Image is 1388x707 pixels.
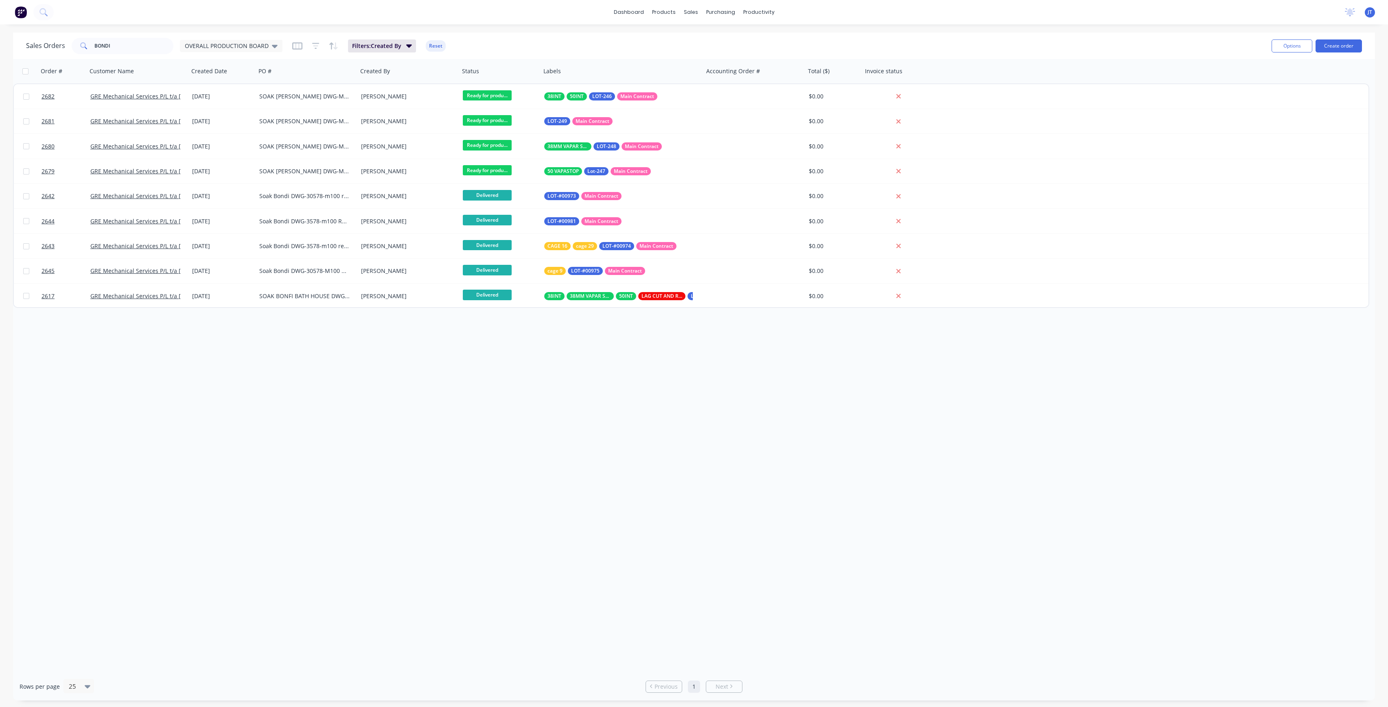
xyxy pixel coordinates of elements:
[680,6,702,18] div: sales
[191,67,227,75] div: Created Date
[809,192,857,200] div: $0.00
[544,267,645,275] button: cage 9LOT-#00975Main Contract
[544,292,765,300] button: 38INT38MM VAPAR STOP50INTLAG CUT AND READYLOT-#00981
[592,92,612,100] span: LOT-246
[42,84,90,109] a: 2682
[571,267,600,275] span: LOT-#00975
[544,192,622,200] button: LOT-#00973Main Contract
[42,234,90,258] a: 2643
[739,6,779,18] div: productivity
[42,117,55,125] span: 2681
[90,167,277,175] a: GRE Mechanical Services P/L t/a [PERSON_NAME] & [PERSON_NAME]
[192,92,253,100] div: [DATE]
[587,167,605,175] span: Lot-247
[259,217,350,225] div: Soak Bondi DWG-3578-m100 REV-B Run-A,B,C,E,i
[42,192,55,200] span: 2642
[259,242,350,250] div: Soak Bondi DWG-3578-m100 rev d run D
[544,242,676,250] button: CAGE 16cage 29LOT-#00974Main Contract
[463,190,512,200] span: Delivered
[42,242,55,250] span: 2643
[259,92,350,100] div: SOAK [PERSON_NAME] DWG-M100 REV-C RUN A & E
[426,40,446,52] button: Reset
[192,267,253,275] div: [DATE]
[90,242,277,250] a: GRE Mechanical Services P/L t/a [PERSON_NAME] & [PERSON_NAME]
[259,117,350,125] div: SOAK [PERSON_NAME] DWG-M100 REV-C RUN F
[90,217,277,225] a: GRE Mechanical Services P/L t/a [PERSON_NAME] & [PERSON_NAME]
[192,167,253,175] div: [DATE]
[1272,39,1312,52] button: Options
[463,165,512,175] span: Ready for produ...
[1316,39,1362,52] button: Create order
[26,42,65,50] h1: Sales Orders
[597,142,616,151] span: LOT-248
[576,117,609,125] span: Main Contract
[706,683,742,691] a: Next page
[641,292,682,300] span: LAG CUT AND READY
[42,92,55,100] span: 2682
[90,142,277,150] a: GRE Mechanical Services P/L t/a [PERSON_NAME] & [PERSON_NAME]
[259,192,350,200] div: Soak Bondi DWG-30578-m100 rev-b run B C
[547,142,588,151] span: 38MM VAPAR STOP
[463,115,512,125] span: Ready for produ...
[602,242,631,250] span: LOT-#00974
[648,6,680,18] div: products
[42,209,90,233] a: 2644
[462,67,479,75] div: Status
[547,92,561,100] span: 38INT
[259,167,350,175] div: SOAK [PERSON_NAME] DWG-M100 REV-C RUN D
[185,41,269,50] span: OVERALL PRODUCTION BOARD
[361,167,451,175] div: [PERSON_NAME]
[361,292,451,300] div: [PERSON_NAME]
[192,217,253,225] div: [DATE]
[192,142,253,151] div: [DATE]
[348,39,416,52] button: Filters:Created By
[547,167,579,175] span: 50 VAPASTOP
[543,67,561,75] div: Labels
[865,67,902,75] div: Invoice status
[716,683,728,691] span: Next
[41,67,62,75] div: Order #
[361,117,451,125] div: [PERSON_NAME]
[547,192,576,200] span: LOT-#00973
[544,142,662,151] button: 38MM VAPAR STOPLOT-248Main Contract
[361,192,451,200] div: [PERSON_NAME]
[547,292,561,300] span: 38INT
[42,159,90,183] a: 2679
[576,242,594,250] span: cage 29
[808,67,830,75] div: Total ($)
[570,292,611,300] span: 38MM VAPAR STOP
[691,292,719,300] span: LOT-#00981
[547,242,567,250] span: CAGE 16
[706,67,760,75] div: Accounting Order #
[614,167,648,175] span: Main Contract
[688,681,700,693] a: Page 1 is your current page
[259,142,350,151] div: SOAK [PERSON_NAME] DWG-M100 REV-C RUN C
[585,192,618,200] span: Main Contract
[42,167,55,175] span: 2679
[15,6,27,18] img: Factory
[642,681,746,693] ul: Pagination
[608,267,642,275] span: Main Contract
[544,167,651,175] button: 50 VAPASTOPLot-247Main Contract
[619,292,633,300] span: 50INT
[90,117,277,125] a: GRE Mechanical Services P/L t/a [PERSON_NAME] & [PERSON_NAME]
[90,292,277,300] a: GRE Mechanical Services P/L t/a [PERSON_NAME] & [PERSON_NAME]
[463,215,512,225] span: Delivered
[639,242,673,250] span: Main Contract
[42,142,55,151] span: 2680
[620,92,654,100] span: Main Contract
[544,217,622,225] button: LOT-#00981Main Contract
[42,184,90,208] a: 2642
[42,134,90,159] a: 2680
[463,290,512,300] span: Delivered
[361,92,451,100] div: [PERSON_NAME]
[361,267,451,275] div: [PERSON_NAME]
[361,217,451,225] div: [PERSON_NAME]
[360,67,390,75] div: Created By
[20,683,60,691] span: Rows per page
[42,292,55,300] span: 2617
[547,117,567,125] span: LOT-249
[809,92,857,100] div: $0.00
[192,292,253,300] div: [DATE]
[90,267,277,275] a: GRE Mechanical Services P/L t/a [PERSON_NAME] & [PERSON_NAME]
